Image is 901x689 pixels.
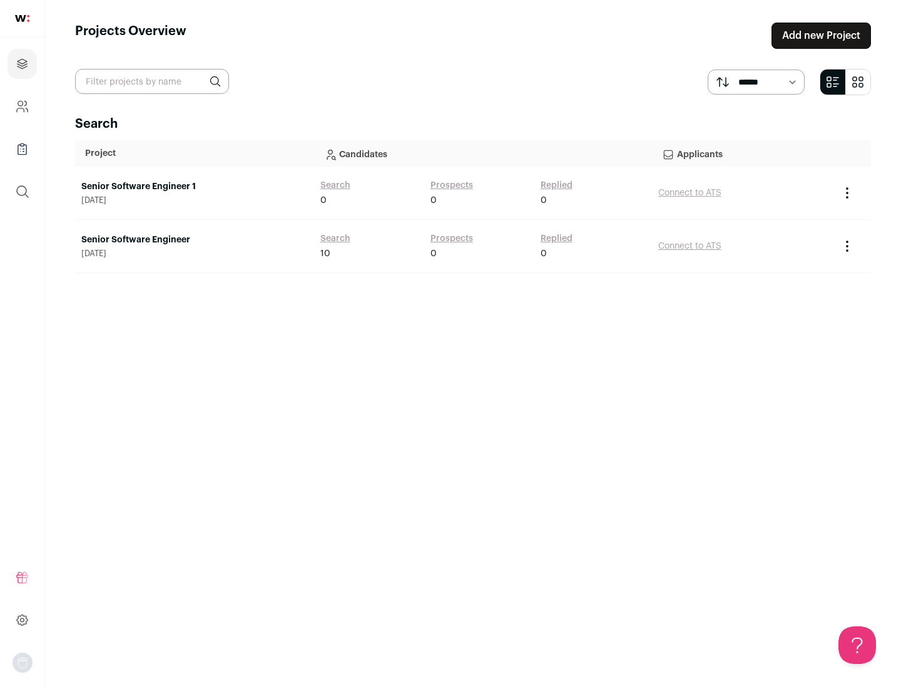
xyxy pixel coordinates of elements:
a: Search [320,232,350,245]
span: 0 [541,194,547,207]
span: 0 [320,194,327,207]
a: Connect to ATS [658,242,721,251]
a: Projects [8,49,37,79]
button: Open dropdown [13,653,33,673]
iframe: Help Scout Beacon - Open [838,626,876,664]
span: 0 [430,247,437,260]
a: Senior Software Engineer 1 [81,180,308,193]
img: wellfound-shorthand-0d5821cbd27db2630d0214b213865d53afaa358527fdda9d0ea32b1df1b89c2c.svg [15,15,29,22]
h2: Search [75,115,871,133]
button: Project Actions [840,239,855,254]
p: Applicants [662,141,823,166]
span: [DATE] [81,249,308,259]
span: [DATE] [81,195,308,205]
a: Search [320,179,350,192]
p: Project [85,147,304,160]
a: Connect to ATS [658,189,721,197]
a: Add new Project [771,23,871,49]
span: 10 [320,247,330,260]
span: 0 [541,247,547,260]
button: Project Actions [840,185,855,200]
a: Replied [541,179,573,192]
a: Replied [541,232,573,245]
a: Prospects [430,232,473,245]
span: 0 [430,194,437,207]
a: Company Lists [8,134,37,164]
a: Prospects [430,179,473,192]
input: Filter projects by name [75,69,229,94]
img: nopic.png [13,653,33,673]
a: Company and ATS Settings [8,91,37,122]
a: Senior Software Engineer [81,234,308,246]
p: Candidates [324,141,642,166]
h1: Projects Overview [75,23,186,49]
